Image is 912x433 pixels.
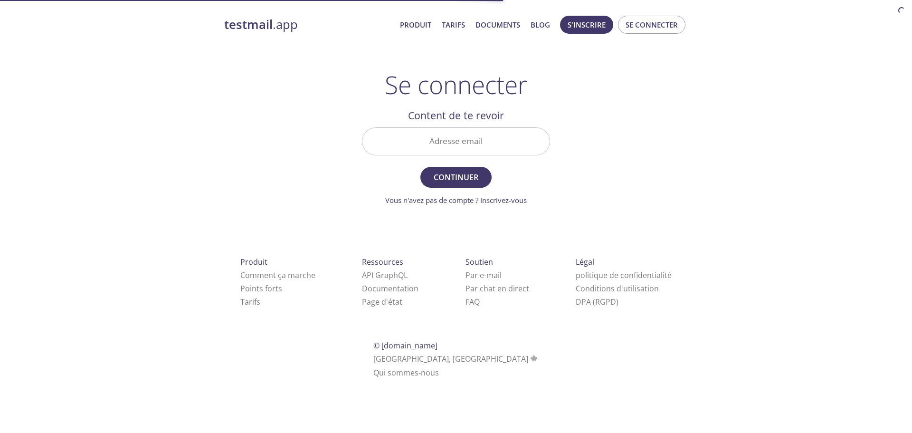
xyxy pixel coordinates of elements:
a: DPA (RGPD) [576,297,618,307]
a: API GraphQL [362,270,408,280]
font: Ressources [362,257,403,267]
a: Tarifs [442,19,465,31]
button: Se connecter [618,16,685,34]
font: Produit [240,257,267,267]
font: [GEOGRAPHIC_DATA], [GEOGRAPHIC_DATA] [373,354,528,364]
font: Légal [576,257,594,267]
font: Produit [400,20,431,29]
font: Se connecter [626,20,678,29]
font: Tarifs [442,20,465,29]
button: Continuer [420,167,492,188]
a: Blog [531,19,550,31]
font: .app [273,16,298,33]
a: Tarifs [240,297,260,307]
a: Points forts [240,283,282,294]
a: Vous n'avez pas de compte ? Inscrivez-vous [385,195,527,205]
font: testmail [224,16,273,33]
font: Par e-mail [465,270,502,280]
font: © [DOMAIN_NAME] [373,340,437,351]
a: testmail.app [224,17,392,33]
font: FAQ [465,297,480,307]
font: S'inscrire [568,20,606,29]
a: Documents [475,19,520,31]
font: Par chat en direct [465,283,529,294]
a: Documentation [362,283,418,294]
a: Comment ça marche [240,270,315,280]
font: Se connecter [385,68,527,101]
font: Documents [475,20,520,29]
a: Qui sommes-nous [373,367,439,378]
font: Content de te revoir [408,108,504,122]
font: Continuer [434,172,478,183]
button: S'inscrire [560,16,613,34]
font: Blog [531,20,550,29]
a: politique de confidentialité [576,270,672,280]
a: Conditions d'utilisation [576,283,659,294]
font: Soutien [465,257,493,267]
a: Produit [400,19,431,31]
a: Page d'état [362,297,402,307]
